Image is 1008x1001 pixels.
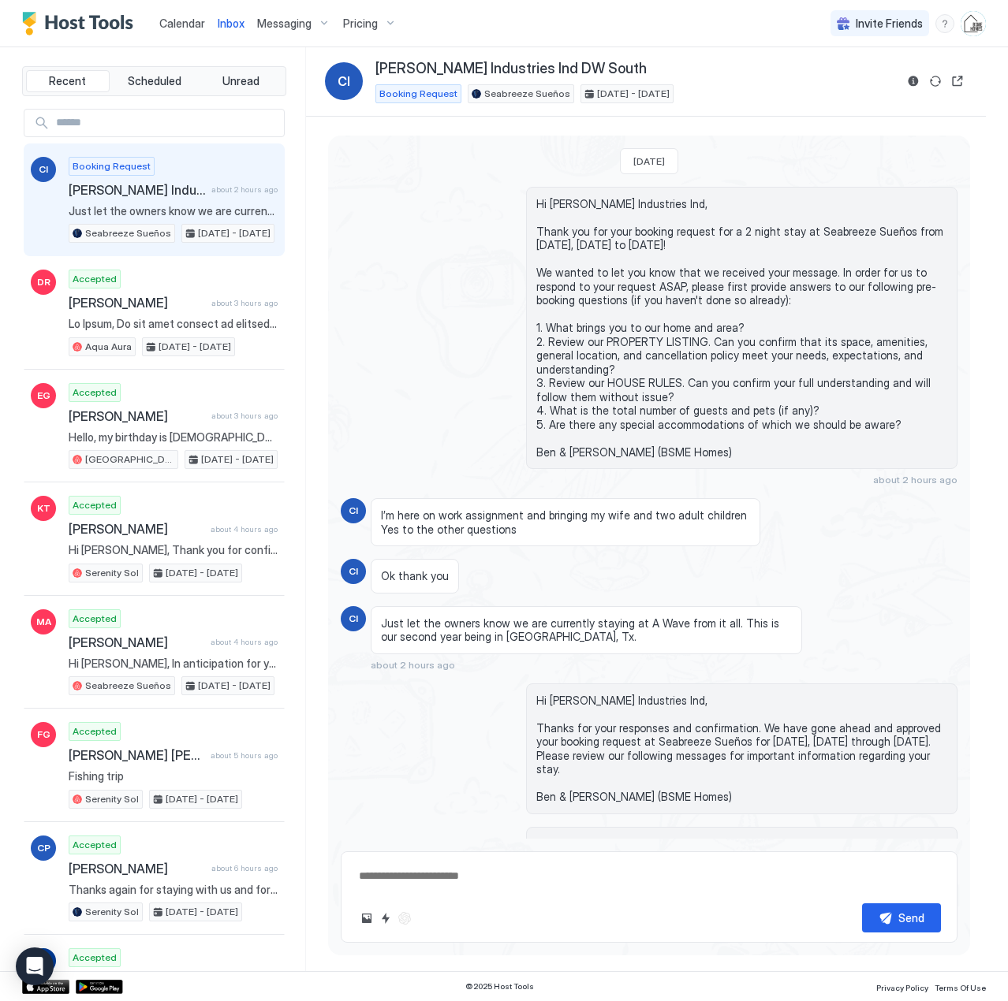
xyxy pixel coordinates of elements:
span: about 3 hours ago [211,298,278,308]
span: Seabreeze Sueños [484,87,570,101]
a: Inbox [218,15,245,32]
span: Seabreeze Sueños [85,679,171,693]
div: Open Intercom Messenger [16,947,54,985]
span: EG [37,389,50,403]
span: Pricing [343,17,378,31]
span: Ok thank you [381,569,449,583]
a: Privacy Policy [876,978,928,995]
span: Scheduled [128,74,181,88]
div: tab-group [22,66,286,96]
button: Open reservation [948,72,967,91]
button: Reservation information [904,72,923,91]
span: I’m here on work assignment and bringing my wife and two adult children Yes to the other questions [381,508,750,536]
span: [DATE] - [DATE] [198,226,271,240]
span: Accepted [73,272,117,286]
span: CI [349,612,358,626]
span: Hi [PERSON_NAME] Industries Ind, Thank you for your booking request for a 2 night stay at Seabree... [536,197,947,460]
button: Quick reply [376,909,395,928]
span: Booking Request [73,159,151,173]
span: Serenity Sol [85,792,139,806]
span: [PERSON_NAME] [69,861,205,876]
span: Serenity Sol [85,905,139,919]
span: Invite Friends [856,17,923,31]
span: Serenity Sol [85,566,139,580]
span: about 4 hours ago [211,524,278,534]
span: about 2 hours ago [371,659,455,671]
span: [PERSON_NAME] [69,408,205,424]
span: [DATE] - [DATE] [166,792,238,806]
a: Host Tools Logo [22,12,140,35]
span: [PERSON_NAME] [PERSON_NAME] [69,747,204,763]
span: about 4 hours ago [211,637,278,647]
span: Hi [PERSON_NAME] Industries Ind, Thanks for your responses and confirmation. We have gone ahead a... [536,694,947,804]
span: Thanks again for staying with us and for informing us of your departure from [PERSON_NAME]. Safe ... [69,883,278,897]
span: Privacy Policy [876,983,928,992]
input: Input Field [50,110,284,136]
span: about 2 hours ago [211,184,278,195]
span: Accepted [73,951,117,965]
span: FG [37,727,50,742]
span: KT [37,501,50,515]
span: CI [39,162,48,177]
span: Accepted [73,385,117,400]
span: [PERSON_NAME] [69,295,205,311]
button: Recent [26,70,110,92]
button: Scheduled [113,70,196,92]
span: Messaging [257,17,312,31]
span: [DATE] - [DATE] [166,905,238,919]
span: Hi [PERSON_NAME], In anticipation for your arrival at [GEOGRAPHIC_DATA] [DATE][DATE], there are s... [69,657,278,671]
a: Calendar [159,15,205,32]
button: Sync reservation [926,72,945,91]
span: CI [338,72,350,91]
span: Terms Of Use [935,983,986,992]
span: [DATE] - [DATE] [201,452,274,467]
button: Upload image [357,909,376,928]
span: Accepted [73,724,117,739]
span: © 2025 Host Tools [465,981,534,992]
span: Unread [222,74,259,88]
span: CP [37,841,50,855]
span: about 5 hours ago [211,750,278,761]
span: DR [37,275,50,289]
span: Just let the owners know we are currently staying at A Wave from it all. This is our second year ... [381,616,792,644]
span: Calendar [159,17,205,30]
span: about 3 hours ago [211,411,278,421]
span: [DATE] - [DATE] [166,566,238,580]
span: Hi [PERSON_NAME], Thank you for confirming that 16822277046 is the best number to use if we need ... [69,543,278,557]
span: Booking Request [379,87,457,101]
span: Hello, my birthday is [DEMOGRAPHIC_DATA]. I live in the [GEOGRAPHIC_DATA][PERSON_NAME] and I'm pl... [69,430,278,445]
span: Lo Ipsum, Do sit amet consect ad elitsed doe te Inci Utla etd magnaa en adminim ven qui nostrudex... [69,317,278,331]
div: Send [898,910,924,926]
span: Just let the owners know we are currently staying at A Wave from it all. This is our second year ... [69,204,278,218]
span: [DATE] - [DATE] [159,340,231,354]
div: User profile [961,11,986,36]
span: [DATE] - [DATE] [597,87,670,101]
div: menu [935,14,954,33]
span: Fishing trip [69,769,278,783]
span: Accepted [73,498,117,512]
span: Accepted [73,612,117,626]
span: [DATE] - [DATE] [198,679,271,693]
span: about 2 hours ago [873,474,958,486]
a: Terms Of Use [935,978,986,995]
span: Recent [49,74,86,88]
span: Inbox [218,17,245,30]
span: [GEOGRAPHIC_DATA] [85,452,174,467]
button: Send [862,903,941,932]
span: [PERSON_NAME] [69,521,204,537]
span: [PERSON_NAME] Industries Ind DW South [375,60,647,78]
span: CI [349,564,358,579]
button: Unread [199,70,282,92]
span: about 6 hours ago [211,863,278,873]
span: CI [349,504,358,518]
span: Seabreeze Sueños [85,226,171,240]
span: MA [36,615,51,629]
span: [PERSON_NAME] Industries Ind DW South [69,182,205,198]
a: App Store [22,980,69,994]
span: [PERSON_NAME] [69,634,204,650]
a: Google Play Store [76,980,123,994]
span: Accepted [73,838,117,852]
